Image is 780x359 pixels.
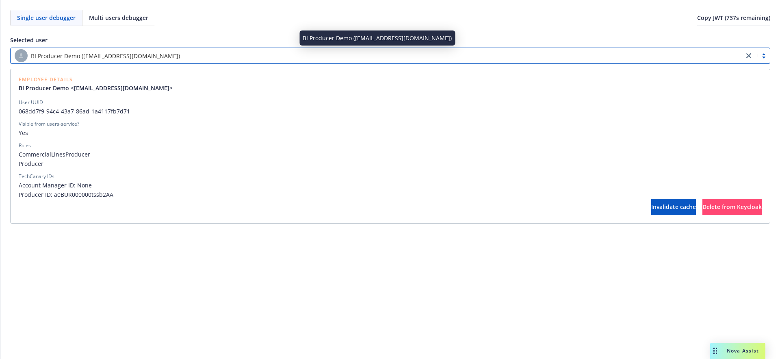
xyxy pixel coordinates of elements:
[15,49,740,62] span: BI Producer Demo ([EMAIL_ADDRESS][DOMAIN_NAME])
[697,10,770,26] button: Copy JWT (737s remaining)
[19,107,762,115] span: 068dd7f9-94c4-43a7-86ad-1a4117fb7d71
[19,142,31,149] div: Roles
[19,77,179,82] span: Employee Details
[702,203,762,211] span: Delete from Keycloak
[19,150,762,159] span: CommercialLinesProducer
[19,173,54,180] div: TechCanary IDs
[19,159,762,168] span: Producer
[31,52,180,60] span: BI Producer Demo ([EMAIL_ADDRESS][DOMAIN_NAME])
[727,347,759,354] span: Nova Assist
[10,36,48,44] span: Selected user
[702,199,762,215] button: Delete from Keycloak
[710,343,765,359] button: Nova Assist
[697,14,770,22] span: Copy JWT ( 737 s remaining)
[19,84,179,92] a: BI Producer Demo <[EMAIL_ADDRESS][DOMAIN_NAME]>
[651,199,696,215] button: Invalidate cache
[17,13,76,22] span: Single user debugger
[19,99,43,106] div: User UUID
[651,203,696,211] span: Invalidate cache
[19,190,762,199] span: Producer ID: a0BUR000000tssb2AA
[19,128,762,137] span: Yes
[19,181,762,189] span: Account Manager ID: None
[89,13,148,22] span: Multi users debugger
[710,343,720,359] div: Drag to move
[19,120,79,128] div: Visible from users-service?
[744,51,754,61] a: close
